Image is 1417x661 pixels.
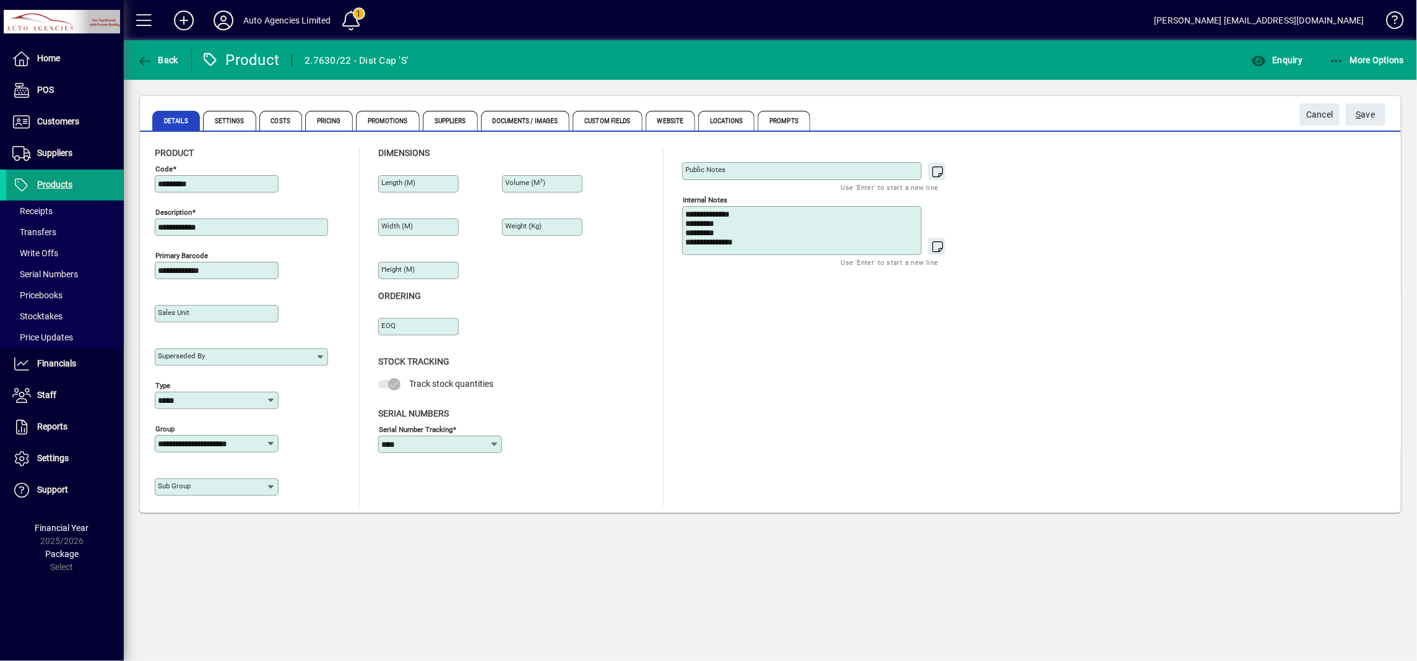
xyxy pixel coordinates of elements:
[37,53,60,63] span: Home
[12,248,58,258] span: Write Offs
[381,321,396,330] mat-label: EOQ
[378,148,430,158] span: Dimensions
[37,421,67,431] span: Reports
[540,178,543,184] sup: 3
[1356,105,1376,125] span: ave
[155,148,194,158] span: Product
[6,306,124,327] a: Stocktakes
[381,178,415,187] mat-label: Length (m)
[203,111,256,131] span: Settings
[6,264,124,285] a: Serial Numbers
[6,43,124,74] a: Home
[1306,105,1333,125] span: Cancel
[259,111,303,131] span: Costs
[124,49,192,71] app-page-header-button: Back
[409,379,493,389] span: Track stock quantities
[573,111,642,131] span: Custom Fields
[155,165,173,173] mat-label: Code
[6,222,124,243] a: Transfers
[646,111,696,131] span: Website
[6,327,124,348] a: Price Updates
[381,265,415,274] mat-label: Height (m)
[155,425,175,433] mat-label: Group
[6,443,124,474] a: Settings
[1329,55,1405,65] span: More Options
[6,412,124,443] a: Reports
[6,138,124,169] a: Suppliers
[1155,11,1364,30] div: [PERSON_NAME] [EMAIL_ADDRESS][DOMAIN_NAME]
[505,178,545,187] mat-label: Volume (m )
[37,85,54,95] span: POS
[12,206,53,216] span: Receipts
[45,549,79,559] span: Package
[37,148,72,158] span: Suppliers
[155,251,208,260] mat-label: Primary barcode
[305,51,409,71] div: 2.7630/22 - Dist Cap 'S'
[6,106,124,137] a: Customers
[379,425,453,433] mat-label: Serial Number tracking
[37,453,69,463] span: Settings
[12,269,78,279] span: Serial Numbers
[134,49,181,71] button: Back
[12,332,73,342] span: Price Updates
[37,116,79,126] span: Customers
[12,290,63,300] span: Pricebooks
[481,111,570,131] span: Documents / Images
[378,291,421,301] span: Ordering
[378,356,449,366] span: Stock Tracking
[841,255,938,269] mat-hint: Use 'Enter' to start a new line
[6,201,124,222] a: Receipts
[152,111,200,131] span: Details
[698,111,755,131] span: Locations
[6,380,124,411] a: Staff
[37,390,56,400] span: Staff
[758,111,810,131] span: Prompts
[1346,103,1385,126] button: Save
[841,180,938,194] mat-hint: Use 'Enter' to start a new line
[155,381,170,390] mat-label: Type
[1300,103,1340,126] button: Cancel
[37,358,76,368] span: Financials
[12,227,56,237] span: Transfers
[6,75,124,106] a: POS
[243,11,331,30] div: Auto Agencies Limited
[1326,49,1408,71] button: More Options
[158,308,189,317] mat-label: Sales unit
[6,348,124,379] a: Financials
[12,311,63,321] span: Stocktakes
[6,285,124,306] a: Pricebooks
[6,475,124,506] a: Support
[1251,55,1302,65] span: Enquiry
[378,408,449,418] span: Serial Numbers
[1356,110,1361,119] span: S
[137,55,178,65] span: Back
[6,243,124,264] a: Write Offs
[155,208,192,217] mat-label: Description
[204,9,243,32] button: Profile
[1248,49,1306,71] button: Enquiry
[685,165,726,174] mat-label: Public Notes
[37,485,68,495] span: Support
[356,111,420,131] span: Promotions
[505,222,542,230] mat-label: Weight (Kg)
[158,482,191,490] mat-label: Sub group
[683,196,727,204] mat-label: Internal Notes
[35,523,89,533] span: Financial Year
[37,179,72,189] span: Products
[423,111,478,131] span: Suppliers
[201,50,280,70] div: Product
[1377,2,1402,43] a: Knowledge Base
[305,111,353,131] span: Pricing
[381,222,413,230] mat-label: Width (m)
[164,9,204,32] button: Add
[158,352,205,360] mat-label: Superseded by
